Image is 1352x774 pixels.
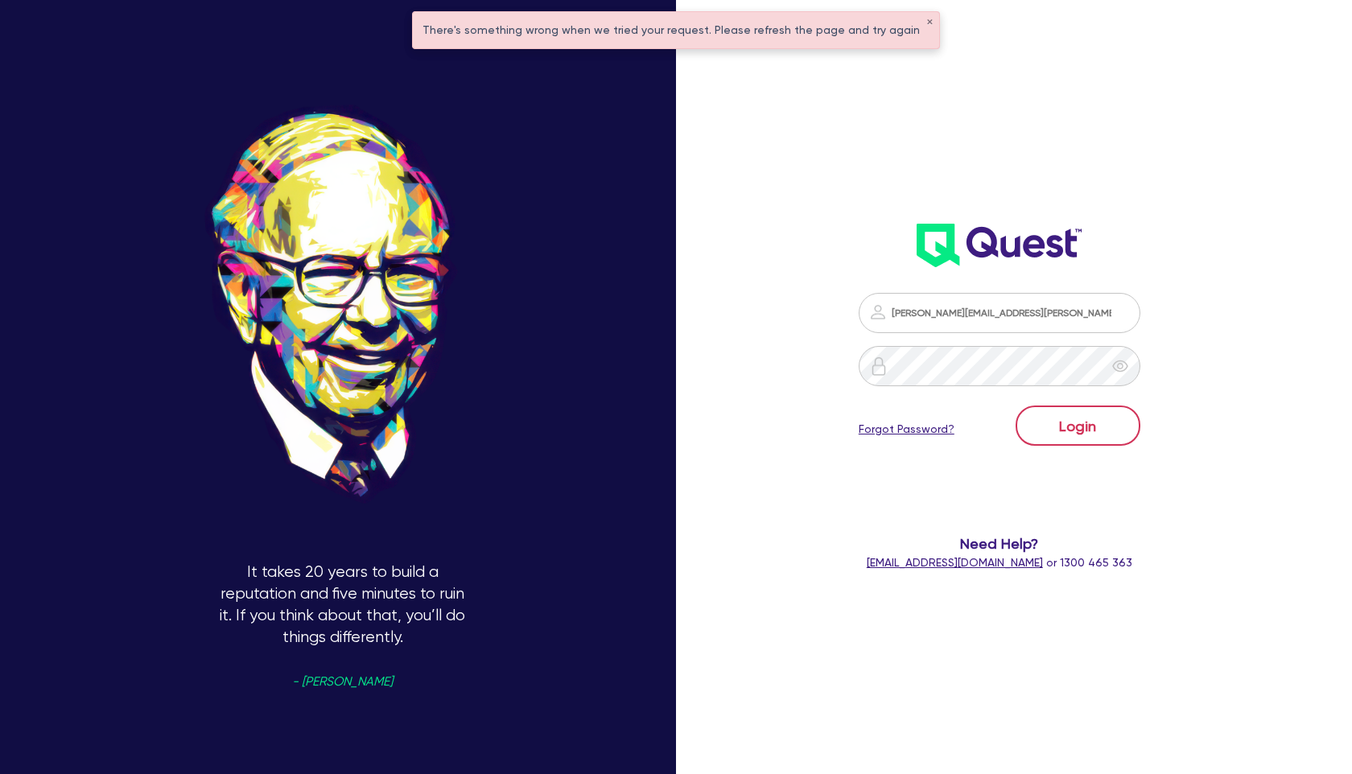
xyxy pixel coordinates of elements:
img: icon-password [869,356,888,376]
span: - [PERSON_NAME] [292,676,393,688]
a: Forgot Password? [859,421,954,438]
img: wH2k97JdezQIQAAAABJRU5ErkJggg== [917,224,1082,267]
span: Need Help? [822,533,1177,554]
button: Login [1016,406,1140,446]
input: Email address [859,293,1140,333]
img: icon-password [868,303,888,322]
button: ✕ [926,19,933,27]
a: [EMAIL_ADDRESS][DOMAIN_NAME] [867,556,1043,569]
span: eye [1112,358,1128,374]
span: or 1300 465 363 [867,556,1132,569]
div: There's something wrong when we tried your request. Please refresh the page and try again [413,12,939,48]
